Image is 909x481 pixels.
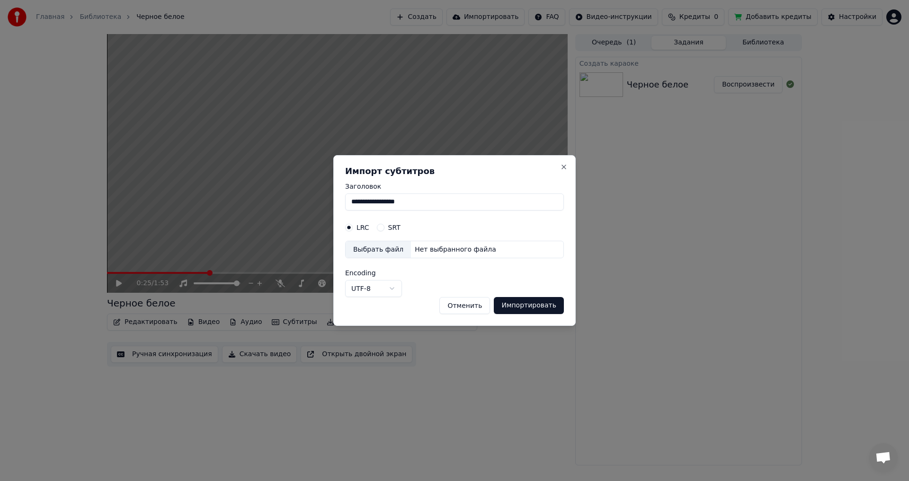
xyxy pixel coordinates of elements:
label: LRC [356,224,369,231]
h2: Импорт субтитров [345,167,564,175]
div: Выбрать файл [346,241,411,258]
label: SRT [388,224,401,231]
label: Encoding [345,270,402,276]
button: Импортировать [494,297,564,314]
button: Отменить [439,297,490,314]
div: Нет выбранного файла [411,245,500,254]
label: Заголовок [345,183,564,190]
